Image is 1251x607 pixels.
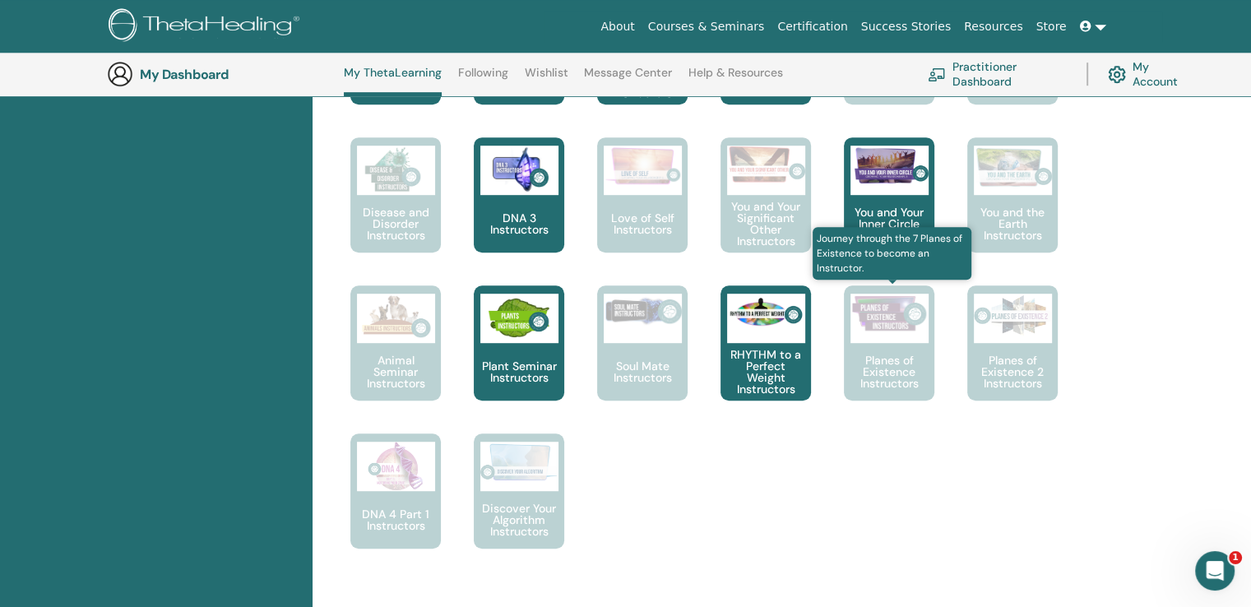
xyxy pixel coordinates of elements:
img: Planes of Existence Instructors [850,294,929,334]
a: Success Stories [855,12,957,42]
a: Disease and Disorder Instructors Disease and Disorder Instructors [350,137,441,285]
a: Plant Seminar Instructors Plant Seminar Instructors [474,285,564,433]
a: Wishlist [525,66,568,92]
a: My ThetaLearning [344,66,442,96]
h3: My Dashboard [140,67,304,82]
img: You and Your Significant Other Instructors [727,146,805,183]
img: chalkboard-teacher.svg [928,67,946,81]
img: Soul Mate Instructors [604,294,682,328]
p: DNA 3 Instructors [474,212,564,235]
img: You and the Earth Instructors [974,146,1052,188]
a: Planes of Existence 2 Instructors Planes of Existence 2 Instructors [967,285,1058,433]
p: You and Your Inner Circle Instructors [844,206,934,241]
a: Journey through the 7 Planes of Existence to become an Instructor. Planes of Existence Instructor... [844,285,934,433]
a: Following [458,66,508,92]
p: Planes of Existence 2 Instructors [967,354,1058,389]
a: About [594,12,641,42]
p: Discover Your Algorithm Instructors [474,503,564,537]
iframe: Intercom live chat [1195,551,1235,591]
p: You and Your Significant Other Instructors [720,201,811,247]
span: Journey through the 7 Planes of Existence to become an Instructor. [813,227,971,280]
img: Plant Seminar Instructors [480,294,558,343]
a: Love of Self Instructors Love of Self Instructors [597,137,688,285]
a: Practitioner Dashboard [928,56,1067,92]
p: Love of Self Instructors [597,212,688,235]
a: You and Your Inner Circle Instructors You and Your Inner Circle Instructors [844,137,934,285]
p: Plant Seminar Instructors [474,360,564,383]
p: Animal Seminar Instructors [350,354,441,389]
img: DNA 3 Instructors [480,146,558,195]
a: Animal Seminar Instructors Animal Seminar Instructors [350,285,441,433]
a: Resources [957,12,1030,42]
img: Disease and Disorder Instructors [357,146,435,195]
a: You and Your Significant Other Instructors You and Your Significant Other Instructors [720,137,811,285]
a: Message Center [584,66,672,92]
a: Soul Mate Instructors Soul Mate Instructors [597,285,688,433]
a: RHYTHM to a Perfect Weight Instructors RHYTHM to a Perfect Weight Instructors [720,285,811,433]
img: cog.svg [1108,62,1126,87]
p: Manifesting and Abundance Instructors [597,53,688,99]
p: Soul Mate Instructors [597,360,688,383]
img: Discover Your Algorithm Instructors [480,442,558,481]
img: Animal Seminar Instructors [357,294,435,343]
a: Courses & Seminars [642,12,771,42]
a: Certification [771,12,854,42]
img: You and Your Inner Circle Instructors [850,146,929,185]
a: DNA 4 Part 1 Instructors DNA 4 Part 1 Instructors [350,433,441,582]
p: You and the Earth Instructors [967,206,1058,241]
a: Store [1030,12,1073,42]
span: 1 [1229,551,1242,564]
img: DNA 4 Part 1 Instructors [357,442,435,491]
img: Planes of Existence 2 Instructors [974,294,1052,337]
a: DNA 3 Instructors DNA 3 Instructors [474,137,564,285]
p: DNA 4 Part 1 Instructors [350,508,441,531]
a: Help & Resources [688,66,783,92]
img: generic-user-icon.jpg [107,61,133,87]
img: RHYTHM to a Perfect Weight Instructors [727,294,805,332]
a: My Account [1108,56,1191,92]
p: Planes of Existence Instructors [844,354,934,389]
img: logo.png [109,8,305,45]
p: RHYTHM to a Perfect Weight Instructors [720,349,811,395]
a: You and the Earth Instructors You and the Earth Instructors [967,137,1058,285]
img: Love of Self Instructors [604,146,682,186]
p: Disease and Disorder Instructors [350,206,441,241]
a: Discover Your Algorithm Instructors Discover Your Algorithm Instructors [474,433,564,582]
